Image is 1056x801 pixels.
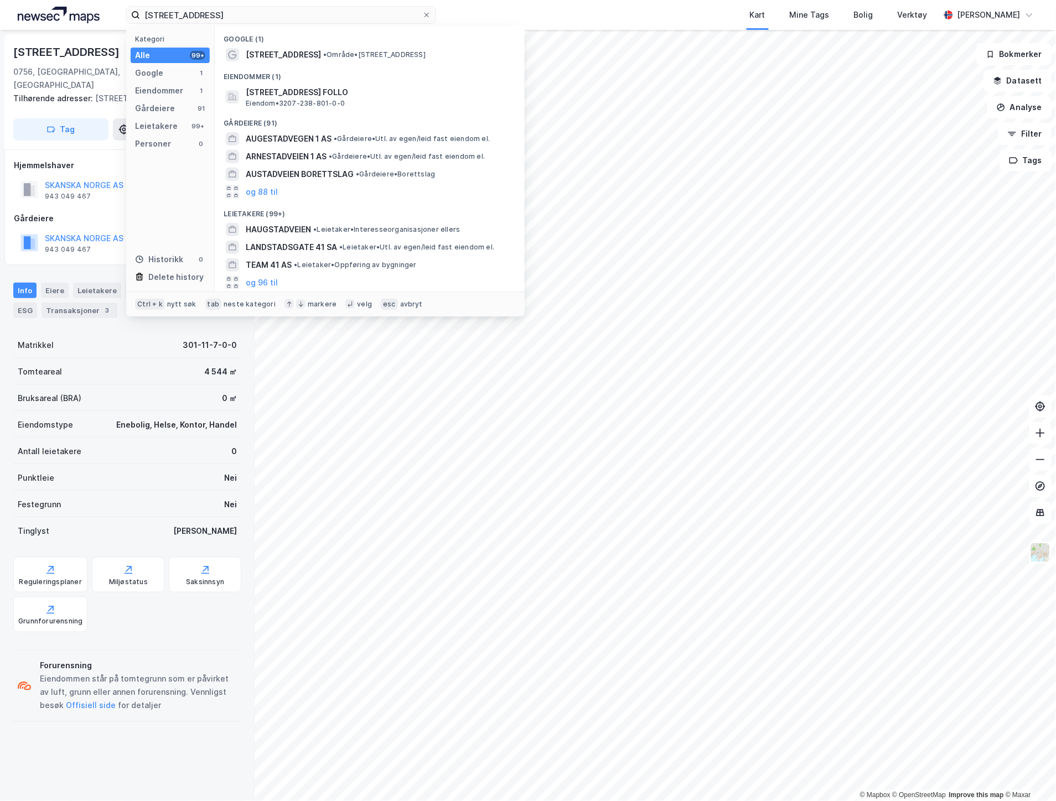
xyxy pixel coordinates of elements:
[294,261,297,269] span: •
[246,223,311,236] span: HAUGSTADVEIEN
[224,300,276,309] div: neste kategori
[224,471,237,485] div: Nei
[860,792,891,799] a: Mapbox
[308,300,337,309] div: markere
[334,134,337,143] span: •
[246,241,337,254] span: LANDSTADSGATE 41 SA
[13,65,157,92] div: 0756, [GEOGRAPHIC_DATA], [GEOGRAPHIC_DATA]
[109,578,148,586] div: Miljøstatus
[126,283,180,298] div: Datasett
[246,99,345,108] span: Eiendom • 3207-238-801-0-0
[246,258,292,272] span: TEAM 41 AS
[957,8,1021,22] div: [PERSON_NAME]
[135,137,171,150] div: Personer
[190,51,205,60] div: 99+
[18,339,54,352] div: Matrikkel
[102,305,113,316] div: 3
[42,303,117,318] div: Transaksjoner
[135,119,178,133] div: Leietakere
[334,134,490,143] span: Gårdeiere • Utl. av egen/leid fast eiendom el.
[246,48,321,61] span: [STREET_ADDRESS]
[246,132,332,145] span: AUGESTADVEGEN 1 AS
[329,152,332,160] span: •
[13,93,95,103] span: Tilhørende adresser:
[215,110,525,130] div: Gårdeiere (91)
[1000,149,1052,171] button: Tags
[40,673,237,712] div: Eiendommen står på tomtegrunn som er påvirket av luft, grunn eller annen forurensning. Vennligst ...
[977,43,1052,65] button: Bokmerker
[18,498,61,511] div: Festegrunn
[18,7,100,23] img: logo.a4113a55bc3d86da70a041830d287a7e.svg
[1001,748,1056,801] iframe: Chat Widget
[196,104,205,113] div: 91
[183,339,237,352] div: 301-11-7-0-0
[246,150,327,163] span: ARNESTADVEIEN 1 AS
[356,170,435,179] span: Gårdeiere • Borettslag
[13,92,232,105] div: [STREET_ADDRESS]
[140,7,422,23] input: Søk på adresse, matrikkel, gårdeiere, leietakere eller personer
[246,185,278,199] button: og 88 til
[893,792,946,799] a: OpenStreetMap
[18,524,49,538] div: Tinglyst
[196,86,205,95] div: 1
[14,212,241,225] div: Gårdeiere
[135,84,183,97] div: Eiendommer
[18,365,62,378] div: Tomteareal
[987,96,1052,118] button: Analyse
[790,8,830,22] div: Mine Tags
[18,392,81,405] div: Bruksareal (BRA)
[45,192,91,201] div: 943 049 467
[135,66,163,80] div: Google
[135,299,165,310] div: Ctrl + k
[40,659,237,673] div: Forurensning
[215,64,525,84] div: Eiendommer (1)
[116,418,237,431] div: Enebolig, Helse, Kontor, Handel
[949,792,1004,799] a: Improve this map
[750,8,765,22] div: Kart
[1001,748,1056,801] div: Kontrollprogram for chat
[215,26,525,46] div: Google (1)
[18,418,73,431] div: Eiendomstype
[190,122,205,131] div: 99+
[313,225,317,233] span: •
[18,471,54,485] div: Punktleie
[135,253,183,266] div: Historikk
[356,170,359,178] span: •
[998,123,1052,145] button: Filter
[41,283,69,298] div: Eiere
[205,299,222,310] div: tab
[329,152,485,161] span: Gårdeiere • Utl. av egen/leid fast eiendom el.
[135,35,210,43] div: Kategori
[339,243,494,252] span: Leietaker • Utl. av egen/leid fast eiendom el.
[135,49,150,62] div: Alle
[14,159,241,172] div: Hjemmelshaver
[196,69,205,77] div: 1
[13,118,108,141] button: Tag
[984,70,1052,92] button: Datasett
[173,524,237,538] div: [PERSON_NAME]
[357,300,372,309] div: velg
[148,271,204,284] div: Delete history
[381,299,398,310] div: esc
[224,498,237,511] div: Nei
[294,261,417,269] span: Leietaker • Oppføring av bygninger
[196,255,205,264] div: 0
[18,445,81,458] div: Antall leietakere
[196,139,205,148] div: 0
[400,300,423,309] div: avbryt
[246,168,354,181] span: AUSTADVEIEN BORETTSLAG
[246,276,278,289] button: og 96 til
[323,50,426,59] span: Område • [STREET_ADDRESS]
[246,86,511,99] span: [STREET_ADDRESS] FOLLO
[231,445,237,458] div: 0
[215,201,525,221] div: Leietakere (99+)
[45,245,91,254] div: 943 049 467
[339,243,343,251] span: •
[222,392,237,405] div: 0 ㎡
[323,50,327,59] span: •
[186,578,224,586] div: Saksinnsyn
[135,102,175,115] div: Gårdeiere
[13,303,37,318] div: ESG
[854,8,873,22] div: Bolig
[313,225,460,234] span: Leietaker • Interesseorganisasjoner ellers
